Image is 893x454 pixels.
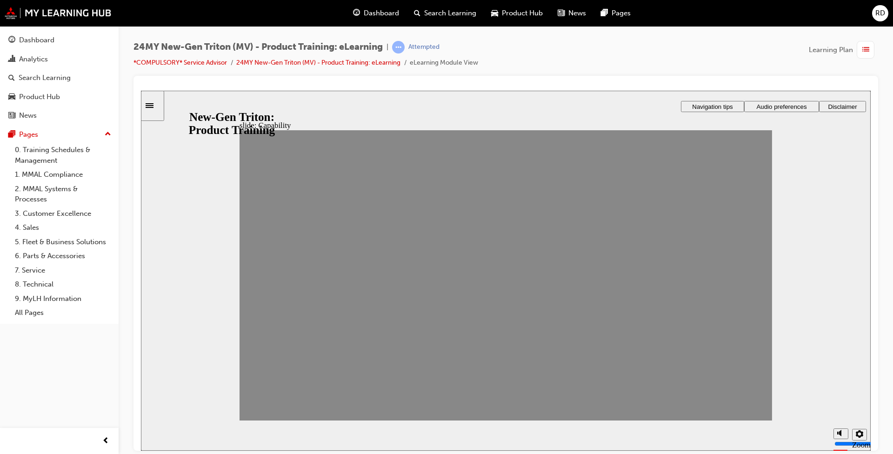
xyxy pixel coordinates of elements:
img: mmal [5,7,112,19]
a: Analytics [4,51,115,68]
button: Pages [4,126,115,143]
span: News [568,8,586,19]
a: 0. Training Schedules & Management [11,143,115,167]
a: 24MY New-Gen Triton (MV) - Product Training: eLearning [236,59,400,67]
a: News [4,107,115,124]
a: Dashboard [4,32,115,49]
div: Dashboard [19,35,54,46]
a: All Pages [11,306,115,320]
span: Pages [612,8,631,19]
span: Navigation tips [551,13,592,20]
button: Mute (Ctrl+Alt+M) [693,338,707,348]
button: Navigation tips [540,10,603,21]
a: 6. Parts & Accessories [11,249,115,263]
span: search-icon [8,74,15,82]
span: 24MY New-Gen Triton (MV) - Product Training: eLearning [133,42,383,53]
span: Audio preferences [615,13,666,20]
span: pages-icon [8,131,15,139]
span: Dashboard [364,8,399,19]
a: Product Hub [4,88,115,106]
span: learningRecordVerb_ATTEMPT-icon [392,41,405,53]
div: Pages [19,129,38,140]
button: Learning Plan [809,41,878,59]
span: Disclaimer [687,13,716,20]
span: RD [875,8,885,19]
a: 4. Sales [11,220,115,235]
a: pages-iconPages [593,4,638,23]
span: Product Hub [502,8,543,19]
span: pages-icon [601,7,608,19]
button: DashboardAnalyticsSearch LearningProduct HubNews [4,30,115,126]
span: search-icon [414,7,420,19]
a: guage-iconDashboard [346,4,407,23]
span: Learning Plan [809,45,853,55]
div: misc controls [688,330,725,360]
span: car-icon [8,93,15,101]
a: search-iconSearch Learning [407,4,484,23]
a: 7. Service [11,263,115,278]
div: Product Hub [19,92,60,102]
span: | [387,42,388,53]
button: RD [872,5,888,21]
span: guage-icon [353,7,360,19]
a: 2. MMAL Systems & Processes [11,182,115,207]
a: car-iconProduct Hub [484,4,550,23]
div: Attempted [408,43,440,52]
div: Analytics [19,54,48,65]
li: eLearning Module View [410,58,478,68]
button: Disclaimer [678,10,725,21]
div: Search Learning [19,73,71,83]
a: 8. Technical [11,277,115,292]
label: Zoom to fit [711,350,730,377]
a: 3. Customer Excellence [11,207,115,221]
span: car-icon [491,7,498,19]
a: 5. Fleet & Business Solutions [11,235,115,249]
span: up-icon [105,128,111,140]
button: Audio preferences [603,10,678,21]
span: news-icon [558,7,565,19]
a: news-iconNews [550,4,593,23]
span: Search Learning [424,8,476,19]
input: volume [693,349,753,357]
button: Settings [711,338,726,350]
span: guage-icon [8,36,15,45]
span: prev-icon [102,435,109,447]
a: Search Learning [4,69,115,87]
a: *COMPULSORY* Service Advisor [133,59,227,67]
div: News [19,110,37,121]
span: list-icon [862,44,869,56]
a: 9. MyLH Information [11,292,115,306]
span: chart-icon [8,55,15,64]
a: 1. MMAL Compliance [11,167,115,182]
span: news-icon [8,112,15,120]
